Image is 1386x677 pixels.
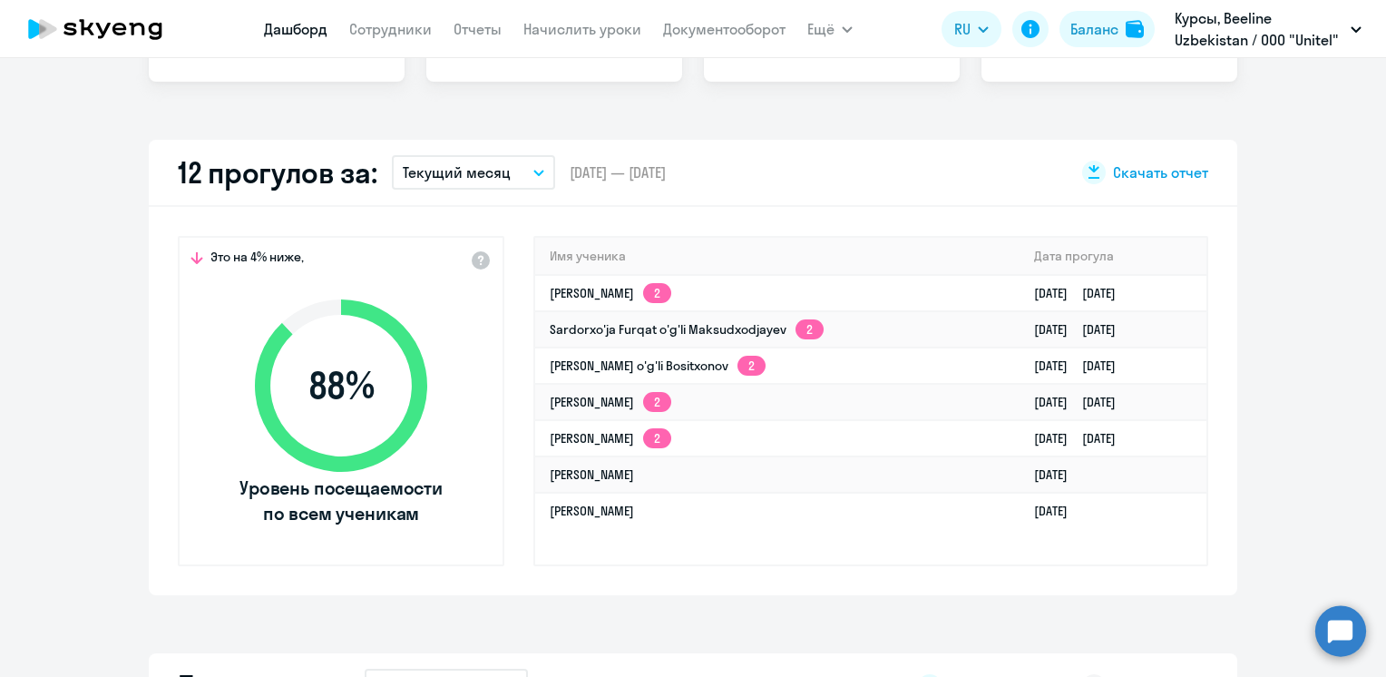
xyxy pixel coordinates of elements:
[570,162,666,182] span: [DATE] — [DATE]
[1166,7,1371,51] button: Курсы, Beeline Uzbekistan / ООО "Unitel"
[954,18,971,40] span: RU
[550,321,824,338] a: Sardorxo'ja Furqat o'g'li Maksudxodjayev2
[1034,466,1082,483] a: [DATE]
[1034,430,1130,446] a: [DATE][DATE]
[523,20,641,38] a: Начислить уроки
[392,155,555,190] button: Текущий месяц
[737,356,766,376] app-skyeng-badge: 2
[643,392,671,412] app-skyeng-badge: 2
[1034,321,1130,338] a: [DATE][DATE]
[550,285,671,301] a: [PERSON_NAME]2
[942,11,1001,47] button: RU
[807,11,853,47] button: Ещё
[1175,7,1343,51] p: Курсы, Beeline Uzbekistan / ООО "Unitel"
[550,466,634,483] a: [PERSON_NAME]
[237,364,445,407] span: 88 %
[1113,162,1208,182] span: Скачать отчет
[264,20,327,38] a: Дашборд
[1020,238,1206,275] th: Дата прогула
[1070,18,1118,40] div: Баланс
[349,20,432,38] a: Сотрудники
[178,154,377,191] h2: 12 прогулов за:
[807,18,835,40] span: Ещё
[1059,11,1155,47] button: Балансbalance
[550,358,766,374] a: [PERSON_NAME] o'g'li Bositxonov2
[1034,394,1130,410] a: [DATE][DATE]
[1034,503,1082,519] a: [DATE]
[1126,20,1144,38] img: balance
[643,283,671,303] app-skyeng-badge: 2
[663,20,786,38] a: Документооборот
[454,20,502,38] a: Отчеты
[795,319,824,339] app-skyeng-badge: 2
[1034,358,1130,374] a: [DATE][DATE]
[403,162,511,183] p: Текущий месяц
[535,238,1020,275] th: Имя ученика
[550,503,634,519] a: [PERSON_NAME]
[550,430,671,446] a: [PERSON_NAME]2
[210,249,304,270] span: Это на 4% ниже,
[1034,285,1130,301] a: [DATE][DATE]
[237,476,445,526] span: Уровень посещаемости по всем ученикам
[550,394,671,410] a: [PERSON_NAME]2
[643,428,671,448] app-skyeng-badge: 2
